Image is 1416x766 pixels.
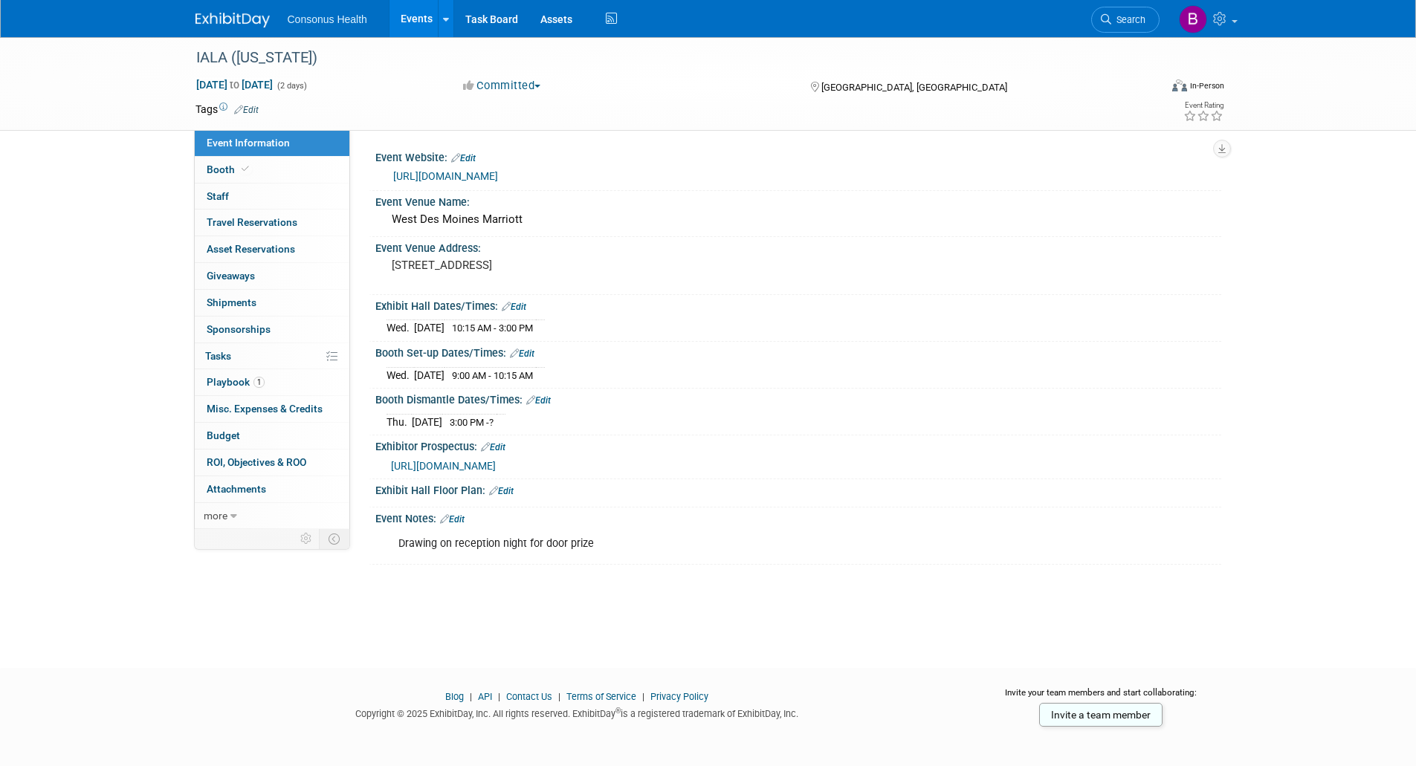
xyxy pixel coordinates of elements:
[195,290,349,316] a: Shipments
[242,165,249,173] i: Booth reservation complete
[821,82,1007,93] span: [GEOGRAPHIC_DATA], [GEOGRAPHIC_DATA]
[294,529,320,548] td: Personalize Event Tab Strip
[1172,79,1187,91] img: Format-Inperson.png
[481,442,505,452] a: Edit
[195,317,349,343] a: Sponsorships
[375,146,1221,166] div: Event Website:
[195,78,274,91] span: [DATE] [DATE]
[195,449,349,475] a: ROI, Objectives & ROO
[195,157,349,183] a: Booth
[207,163,252,175] span: Booth
[207,216,297,228] span: Travel Reservations
[204,510,227,522] span: more
[207,483,266,495] span: Attachments
[1039,703,1163,727] a: Invite a team member
[234,105,259,115] a: Edit
[195,476,349,502] a: Attachments
[375,191,1221,210] div: Event Venue Name:
[526,395,551,406] a: Edit
[388,529,1058,559] div: Drawing on reception night for door prize
[375,342,1221,361] div: Booth Set-up Dates/Times:
[391,460,496,472] a: [URL][DOMAIN_NAME]
[566,691,636,702] a: Terms of Service
[207,376,265,388] span: Playbook
[207,456,306,468] span: ROI, Objectives & ROO
[387,208,1210,231] div: West Des Moines Marriott
[207,243,295,255] span: Asset Reservations
[195,236,349,262] a: Asset Reservations
[412,414,442,429] td: [DATE]
[207,296,256,308] span: Shipments
[375,389,1221,408] div: Booth Dismantle Dates/Times:
[981,687,1221,709] div: Invite your team members and start collaborating:
[195,396,349,422] a: Misc. Expenses & Credits
[506,691,552,702] a: Contact Us
[510,348,534,359] a: Edit
[1179,5,1207,33] img: Bridget Crane
[452,322,533,334] span: 10:15 AM - 3:00 PM
[1091,7,1160,33] a: Search
[555,691,564,702] span: |
[195,263,349,289] a: Giveaways
[195,423,349,449] a: Budget
[375,507,1221,527] div: Event Notes:
[375,435,1221,455] div: Exhibitor Prospectus:
[414,320,444,336] td: [DATE]
[451,153,476,163] a: Edit
[450,417,494,428] span: 3:00 PM -
[191,45,1137,71] div: IALA ([US_STATE])
[440,514,465,525] a: Edit
[639,691,648,702] span: |
[195,704,960,721] div: Copyright © 2025 ExhibitDay, Inc. All rights reserved. ExhibitDay is a registered trademark of Ex...
[393,170,498,182] a: [URL][DOMAIN_NAME]
[452,370,533,381] span: 9:00 AM - 10:15 AM
[387,320,414,336] td: Wed.
[489,417,494,428] span: ?
[502,302,526,312] a: Edit
[392,259,711,272] pre: [STREET_ADDRESS]
[1189,80,1224,91] div: In-Person
[207,323,271,335] span: Sponsorships
[205,350,231,362] span: Tasks
[1072,77,1225,100] div: Event Format
[387,367,414,383] td: Wed.
[650,691,708,702] a: Privacy Policy
[1183,102,1223,109] div: Event Rating
[489,486,514,496] a: Edit
[207,270,255,282] span: Giveaways
[1111,14,1145,25] span: Search
[466,691,476,702] span: |
[207,137,290,149] span: Event Information
[478,691,492,702] a: API
[615,707,621,715] sup: ®
[458,78,546,94] button: Committed
[195,13,270,27] img: ExhibitDay
[414,367,444,383] td: [DATE]
[195,503,349,529] a: more
[494,691,504,702] span: |
[195,130,349,156] a: Event Information
[207,429,240,441] span: Budget
[227,79,242,91] span: to
[195,102,259,117] td: Tags
[253,377,265,388] span: 1
[387,414,412,429] td: Thu.
[375,295,1221,314] div: Exhibit Hall Dates/Times:
[445,691,464,702] a: Blog
[375,237,1221,256] div: Event Venue Address:
[195,343,349,369] a: Tasks
[207,403,323,415] span: Misc. Expenses & Credits
[319,529,349,548] td: Toggle Event Tabs
[195,184,349,210] a: Staff
[207,190,229,202] span: Staff
[276,81,307,91] span: (2 days)
[375,479,1221,499] div: Exhibit Hall Floor Plan:
[195,369,349,395] a: Playbook1
[288,13,367,25] span: Consonus Health
[195,210,349,236] a: Travel Reservations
